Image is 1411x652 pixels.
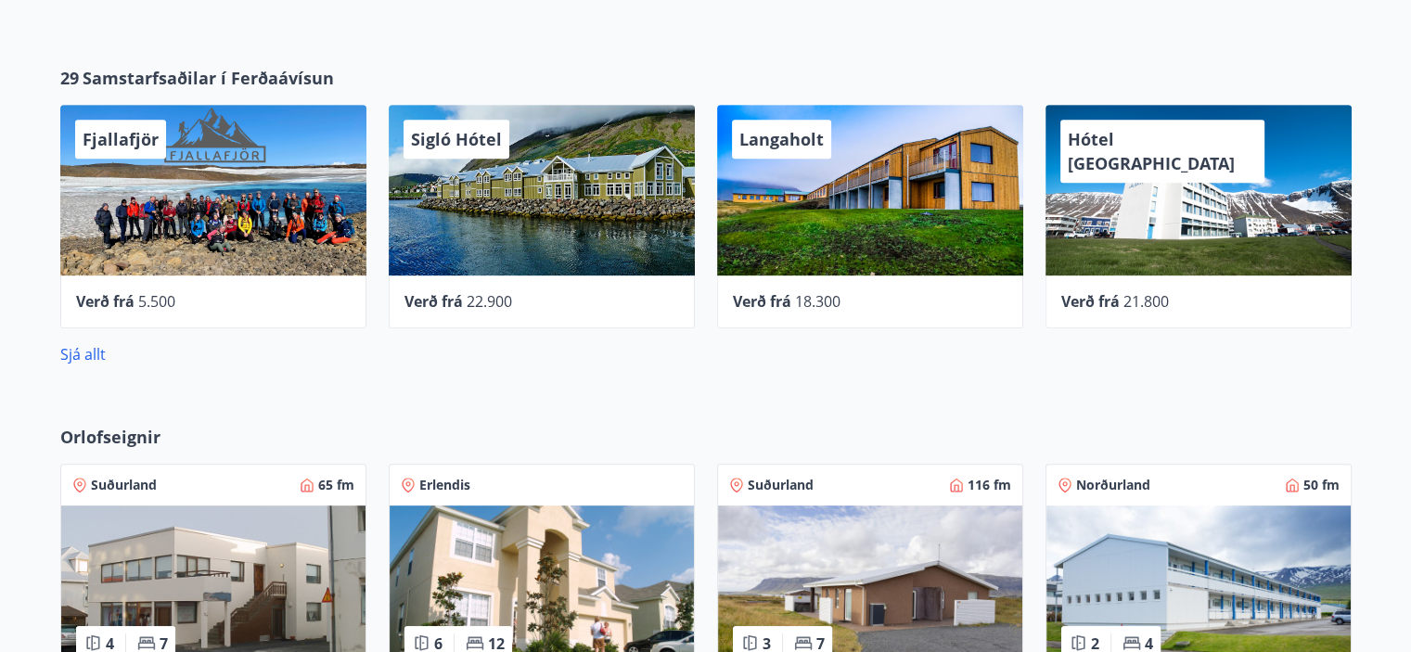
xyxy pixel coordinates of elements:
a: Sjá allt [60,344,106,364]
span: 50 fm [1303,476,1340,494]
span: Verð frá [1061,291,1120,312]
span: Suðurland [91,476,157,494]
span: Verð frá [733,291,791,312]
span: Orlofseignir [60,425,160,449]
span: 29 [60,66,79,90]
span: Langaholt [739,128,824,150]
span: 65 fm [318,476,354,494]
span: Sigló Hótel [411,128,502,150]
span: 5.500 [138,291,175,312]
span: Hótel [GEOGRAPHIC_DATA] [1068,128,1235,174]
span: Samstarfsaðilar í Ferðaávísun [83,66,334,90]
span: Suðurland [748,476,814,494]
span: Norðurland [1076,476,1150,494]
span: 116 fm [968,476,1011,494]
span: Fjallafjör [83,128,159,150]
span: 21.800 [1123,291,1169,312]
span: Erlendis [419,476,470,494]
span: 18.300 [795,291,840,312]
span: Verð frá [76,291,135,312]
span: Verð frá [404,291,463,312]
span: 22.900 [467,291,512,312]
